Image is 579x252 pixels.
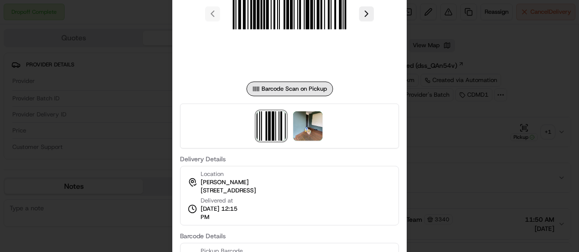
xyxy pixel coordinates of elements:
span: [STREET_ADDRESS] [201,186,256,195]
span: [DATE] 12:15 PM [201,205,243,221]
label: Delivery Details [180,156,399,162]
label: Barcode Details [180,233,399,239]
img: barcode_scan_on_pickup image [257,111,286,141]
span: [PERSON_NAME] [201,178,249,186]
span: Delivered at [201,197,243,205]
img: photo_proof_of_delivery image [293,111,322,141]
div: Barcode Scan on Pickup [246,82,333,96]
span: Location [201,170,224,178]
